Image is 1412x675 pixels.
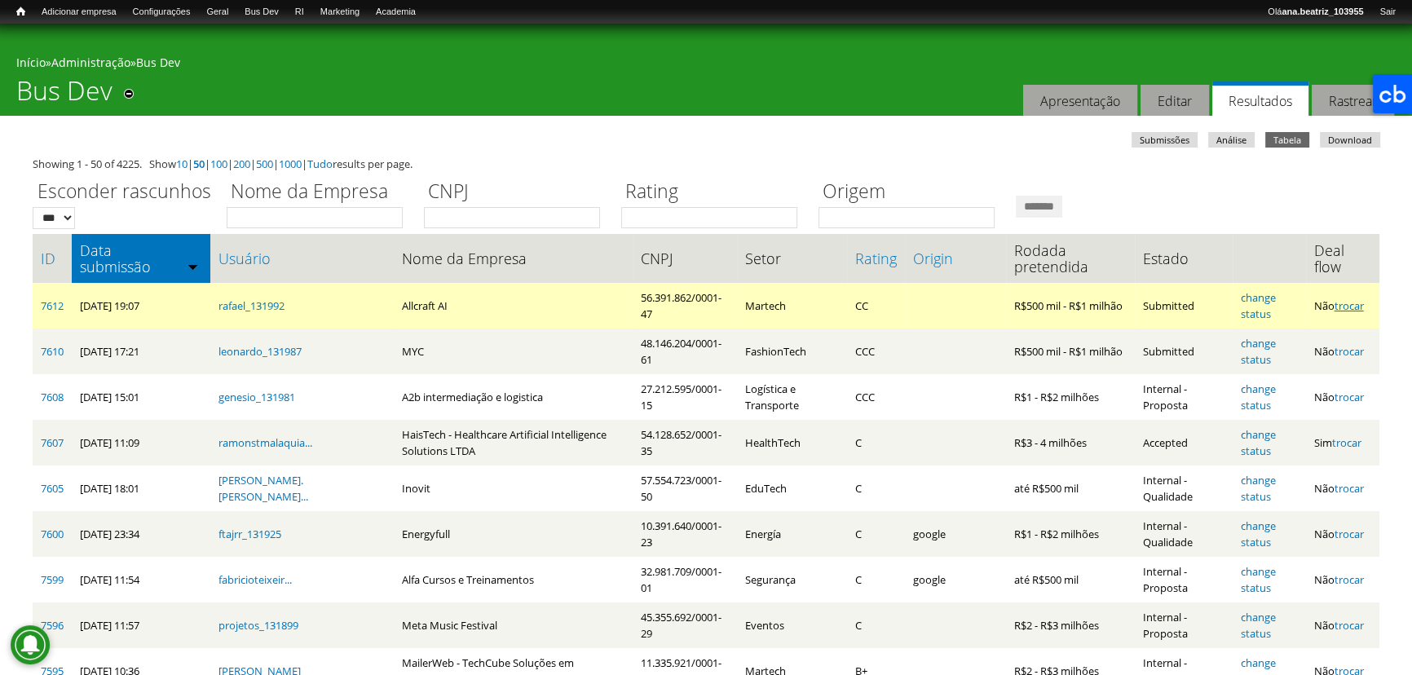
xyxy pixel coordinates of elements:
label: CNPJ [424,178,611,207]
a: trocar [1335,618,1364,633]
a: trocar [1335,527,1364,541]
a: Rating [855,250,897,267]
a: Marketing [312,4,368,20]
label: Rating [621,178,808,207]
a: Análise [1208,132,1255,148]
td: R$3 - 4 milhões [1006,420,1134,465]
a: change status [1241,427,1276,458]
td: R$500 mil - R$1 milhão [1006,329,1134,374]
td: até R$500 mil [1006,465,1134,511]
td: Sim [1306,420,1380,465]
a: Submissões [1132,132,1198,148]
a: change status [1241,382,1276,412]
a: Administração [51,55,130,70]
a: ID [41,250,64,267]
td: 57.554.723/0001-50 [633,465,737,511]
td: até R$500 mil [1006,557,1134,602]
td: Energía [737,511,847,557]
a: 7607 [41,435,64,450]
div: Showing 1 - 50 of 4225. Show | | | | | | results per page. [33,156,1379,172]
td: Internal - Qualidade [1135,465,1233,511]
a: 7610 [41,344,64,359]
a: trocar [1332,435,1361,450]
a: change status [1241,473,1276,504]
td: Segurança [737,557,847,602]
td: R$2 - R$3 milhões [1006,602,1134,648]
a: Apresentação [1023,85,1137,117]
a: Oláana.beatriz_103955 [1260,4,1371,20]
a: Bus Dev [136,55,180,70]
span: Início [16,6,25,17]
td: C [847,420,905,465]
td: Não [1306,374,1380,420]
td: MYC [394,329,633,374]
td: CC [847,283,905,329]
td: Energyfull [394,511,633,557]
a: ftajrr_131925 [218,527,281,541]
img: ordem crescente [188,261,198,271]
a: change status [1241,518,1276,549]
td: CCC [847,374,905,420]
td: CCC [847,329,905,374]
a: leonardo_131987 [218,344,302,359]
a: change status [1241,290,1276,321]
a: 1000 [279,157,302,171]
td: [DATE] 11:09 [72,420,210,465]
a: Rastrear [1312,85,1394,117]
a: change status [1241,564,1276,595]
td: HaisTech - Healthcare Artificial Intelligence Solutions LTDA [394,420,633,465]
a: Origin [913,250,998,267]
td: Não [1306,511,1380,557]
a: 50 [193,157,205,171]
a: 200 [233,157,250,171]
td: [DATE] 15:01 [72,374,210,420]
td: C [847,465,905,511]
td: Allcraft AI [394,283,633,329]
a: 7596 [41,618,64,633]
strong: ana.beatriz_103955 [1282,7,1363,16]
a: 7600 [41,527,64,541]
a: Início [8,4,33,20]
th: CNPJ [633,234,737,283]
a: Sair [1371,4,1404,20]
td: Internal - Proposta [1135,557,1233,602]
a: projetos_131899 [218,618,298,633]
a: Bus Dev [236,4,287,20]
td: Não [1306,602,1380,648]
th: Setor [737,234,847,283]
td: A2b intermediação e logistica [394,374,633,420]
td: R$1 - R$2 milhões [1006,511,1134,557]
th: Nome da Empresa [394,234,633,283]
a: 7612 [41,298,64,313]
td: 48.146.204/0001-61 [633,329,737,374]
td: Meta Music Festival [394,602,633,648]
label: Origem [819,178,1005,207]
a: trocar [1335,390,1364,404]
a: Resultados [1212,82,1308,117]
td: Eventos [737,602,847,648]
a: ramonstmalaquia... [218,435,312,450]
td: Não [1306,329,1380,374]
td: google [905,511,1006,557]
td: FashionTech [737,329,847,374]
td: 45.355.692/0001-29 [633,602,737,648]
td: [DATE] 19:07 [72,283,210,329]
td: [DATE] 17:21 [72,329,210,374]
td: C [847,557,905,602]
td: Alfa Cursos e Treinamentos [394,557,633,602]
a: rafael_131992 [218,298,285,313]
a: [PERSON_NAME].[PERSON_NAME]... [218,473,308,504]
a: trocar [1335,298,1364,313]
td: Não [1306,465,1380,511]
td: Não [1306,557,1380,602]
td: Inovit [394,465,633,511]
a: genesio_131981 [218,390,295,404]
a: 7605 [41,481,64,496]
td: Logística e Transporte [737,374,847,420]
a: fabricioteixeir... [218,572,292,587]
a: RI [287,4,312,20]
a: trocar [1335,572,1364,587]
td: Submitted [1135,283,1233,329]
td: Internal - Qualidade [1135,511,1233,557]
td: Martech [737,283,847,329]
